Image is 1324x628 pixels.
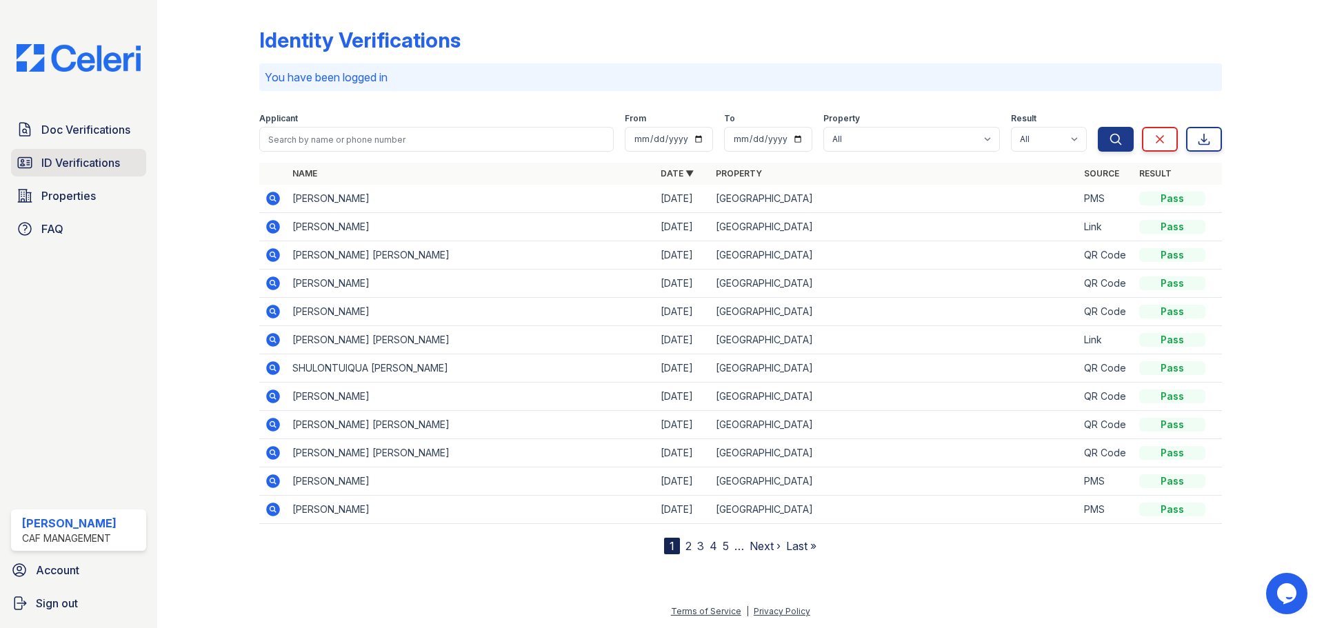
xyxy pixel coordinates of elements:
[287,354,655,383] td: SHULONTUIQUA [PERSON_NAME]
[6,589,152,617] a: Sign out
[1079,354,1134,383] td: QR Code
[655,467,710,496] td: [DATE]
[724,113,735,124] label: To
[1139,503,1205,516] div: Pass
[661,168,694,179] a: Date ▼
[710,383,1079,411] td: [GEOGRAPHIC_DATA]
[710,326,1079,354] td: [GEOGRAPHIC_DATA]
[1139,168,1172,179] a: Result
[41,188,96,204] span: Properties
[754,606,810,616] a: Privacy Policy
[287,185,655,213] td: [PERSON_NAME]
[655,354,710,383] td: [DATE]
[1079,213,1134,241] td: Link
[6,44,152,72] img: CE_Logo_Blue-a8612792a0a2168367f1c8372b55b34899dd931a85d93a1a3d3e32e68fde9ad4.png
[1139,446,1205,460] div: Pass
[734,538,744,554] span: …
[655,383,710,411] td: [DATE]
[1079,326,1134,354] td: Link
[710,539,717,553] a: 4
[36,562,79,578] span: Account
[1079,185,1134,213] td: PMS
[710,298,1079,326] td: [GEOGRAPHIC_DATA]
[287,383,655,411] td: [PERSON_NAME]
[1266,573,1310,614] iframe: chat widget
[22,531,117,545] div: CAF Management
[11,182,146,210] a: Properties
[1139,192,1205,205] div: Pass
[655,298,710,326] td: [DATE]
[287,270,655,298] td: [PERSON_NAME]
[11,149,146,176] a: ID Verifications
[697,539,704,553] a: 3
[287,439,655,467] td: [PERSON_NAME] [PERSON_NAME]
[710,185,1079,213] td: [GEOGRAPHIC_DATA]
[710,241,1079,270] td: [GEOGRAPHIC_DATA]
[1139,361,1205,375] div: Pass
[786,539,816,553] a: Last »
[1139,333,1205,347] div: Pass
[259,127,614,152] input: Search by name or phone number
[664,538,680,554] div: 1
[1139,248,1205,262] div: Pass
[1084,168,1119,179] a: Source
[287,298,655,326] td: [PERSON_NAME]
[1139,220,1205,234] div: Pass
[655,185,710,213] td: [DATE]
[22,515,117,531] div: [PERSON_NAME]
[710,354,1079,383] td: [GEOGRAPHIC_DATA]
[1079,383,1134,411] td: QR Code
[655,496,710,524] td: [DATE]
[11,215,146,243] a: FAQ
[710,467,1079,496] td: [GEOGRAPHIC_DATA]
[823,113,860,124] label: Property
[716,168,762,179] a: Property
[746,606,749,616] div: |
[671,606,741,616] a: Terms of Service
[287,411,655,439] td: [PERSON_NAME] [PERSON_NAME]
[1139,418,1205,432] div: Pass
[287,213,655,241] td: [PERSON_NAME]
[287,467,655,496] td: [PERSON_NAME]
[1139,276,1205,290] div: Pass
[41,154,120,171] span: ID Verifications
[655,439,710,467] td: [DATE]
[1079,298,1134,326] td: QR Code
[1139,305,1205,318] div: Pass
[11,116,146,143] a: Doc Verifications
[710,270,1079,298] td: [GEOGRAPHIC_DATA]
[710,411,1079,439] td: [GEOGRAPHIC_DATA]
[6,556,152,584] a: Account
[1079,439,1134,467] td: QR Code
[1011,113,1036,124] label: Result
[1139,389,1205,403] div: Pass
[750,539,781,553] a: Next ›
[655,270,710,298] td: [DATE]
[710,439,1079,467] td: [GEOGRAPHIC_DATA]
[259,28,461,52] div: Identity Verifications
[655,411,710,439] td: [DATE]
[1079,496,1134,524] td: PMS
[685,539,692,553] a: 2
[655,326,710,354] td: [DATE]
[287,326,655,354] td: [PERSON_NAME] [PERSON_NAME]
[1079,411,1134,439] td: QR Code
[36,595,78,611] span: Sign out
[1139,474,1205,488] div: Pass
[292,168,317,179] a: Name
[41,121,130,138] span: Doc Verifications
[265,69,1216,85] p: You have been logged in
[259,113,298,124] label: Applicant
[655,241,710,270] td: [DATE]
[710,213,1079,241] td: [GEOGRAPHIC_DATA]
[625,113,646,124] label: From
[1079,270,1134,298] td: QR Code
[710,496,1079,524] td: [GEOGRAPHIC_DATA]
[1079,467,1134,496] td: PMS
[41,221,63,237] span: FAQ
[287,496,655,524] td: [PERSON_NAME]
[723,539,729,553] a: 5
[655,213,710,241] td: [DATE]
[287,241,655,270] td: [PERSON_NAME] [PERSON_NAME]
